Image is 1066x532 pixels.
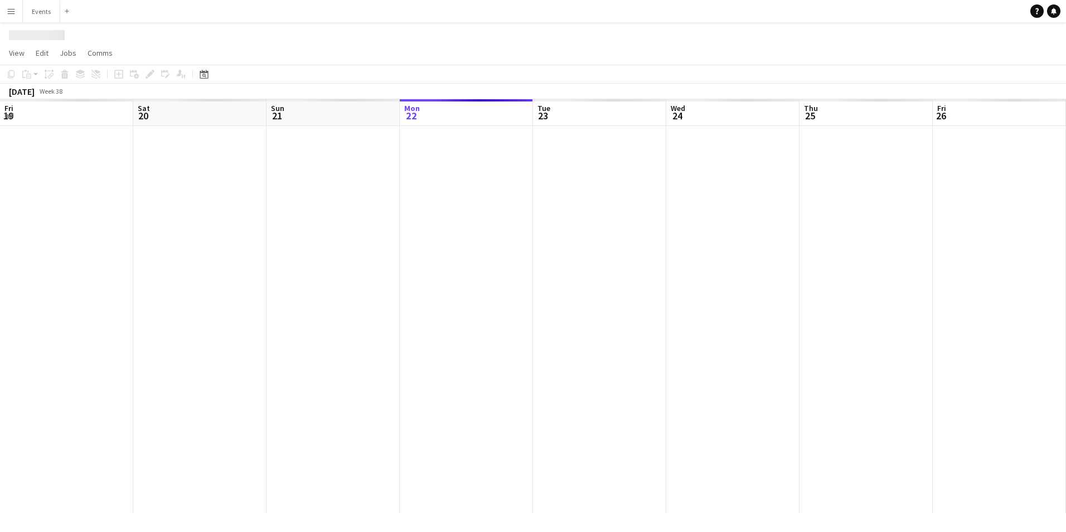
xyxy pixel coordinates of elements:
a: Jobs [55,46,81,60]
span: 25 [802,109,818,122]
span: Thu [804,103,818,113]
span: 22 [403,109,420,122]
span: 24 [669,109,685,122]
a: View [4,46,29,60]
a: Comms [83,46,117,60]
span: Sat [138,103,150,113]
span: Fri [937,103,946,113]
a: Edit [31,46,53,60]
span: 23 [536,109,550,122]
span: Sun [271,103,284,113]
span: 20 [136,109,150,122]
div: [DATE] [9,86,35,97]
span: Wed [671,103,685,113]
span: 19 [3,109,13,122]
span: View [9,48,25,58]
span: Fri [4,103,13,113]
span: Edit [36,48,49,58]
span: 21 [269,109,284,122]
span: Week 38 [37,87,65,95]
span: Tue [537,103,550,113]
span: Comms [88,48,113,58]
span: 26 [936,109,946,122]
button: Events [23,1,60,22]
span: Jobs [60,48,76,58]
span: Mon [404,103,420,113]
